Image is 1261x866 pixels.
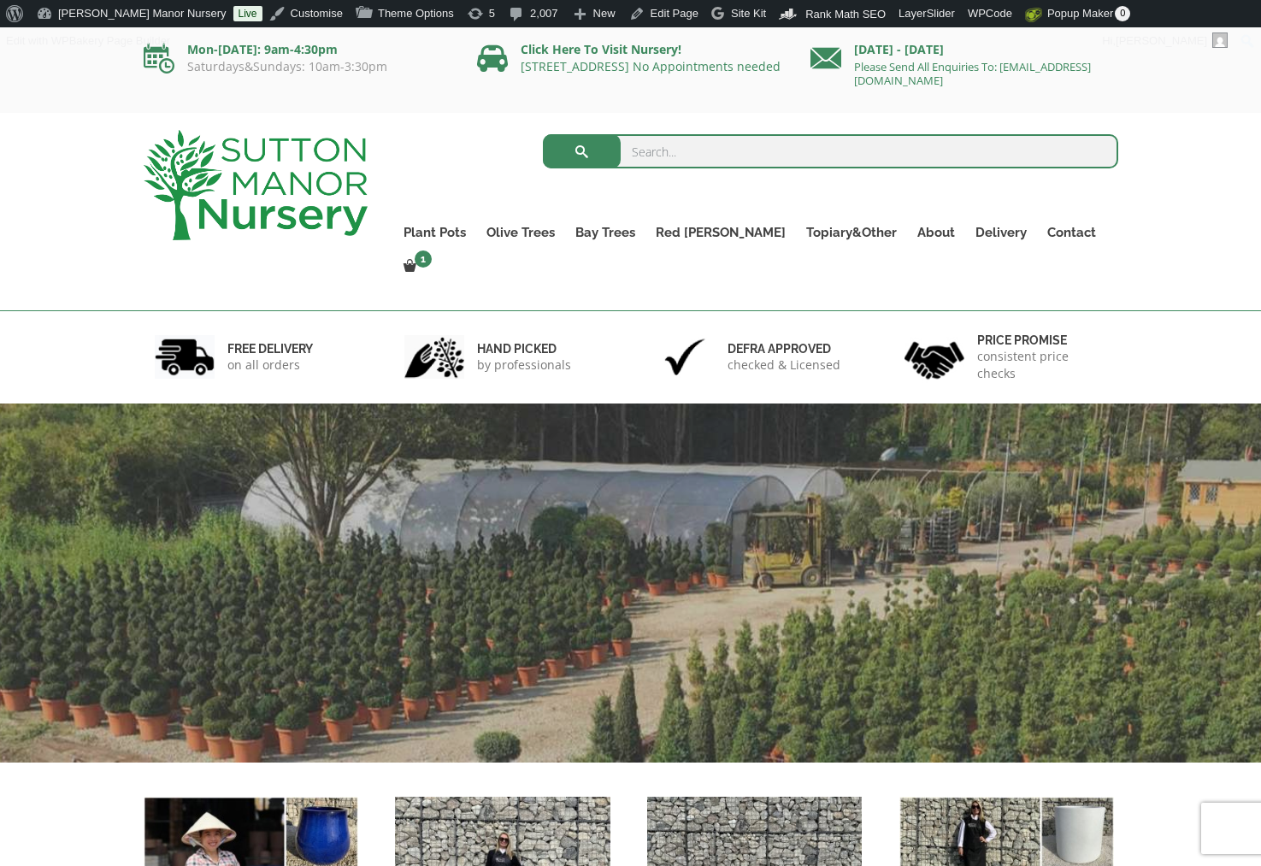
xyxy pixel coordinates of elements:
span: 0 [1115,6,1130,21]
a: Contact [1037,221,1106,244]
a: 1 [393,255,437,279]
span: 1 [415,250,432,268]
p: consistent price checks [977,348,1107,382]
img: 4.jpg [905,331,964,383]
span: Site Kit [731,7,766,20]
img: 3.jpg [655,335,715,379]
h6: Price promise [977,333,1107,348]
a: About [907,221,965,244]
p: on all orders [227,356,313,374]
a: [STREET_ADDRESS] No Appointments needed [521,58,781,74]
a: Delivery [965,221,1037,244]
span: Rank Math SEO [805,8,886,21]
a: Olive Trees [476,221,565,244]
p: by professionals [477,356,571,374]
p: [DATE] - [DATE] [810,39,1118,60]
a: Red [PERSON_NAME] [645,221,796,244]
a: Bay Trees [565,221,645,244]
a: Live [233,6,262,21]
img: logo [144,130,368,240]
img: 1.jpg [155,335,215,379]
a: Please Send All Enquiries To: [EMAIL_ADDRESS][DOMAIN_NAME] [854,59,1091,88]
h6: FREE DELIVERY [227,341,313,356]
a: Topiary&Other [796,221,907,244]
p: checked & Licensed [728,356,840,374]
input: Search... [543,134,1118,168]
a: Click Here To Visit Nursery! [521,41,681,57]
p: Saturdays&Sundays: 10am-3:30pm [144,60,451,74]
h6: Defra approved [728,341,840,356]
a: Plant Pots [393,221,476,244]
p: Mon-[DATE]: 9am-4:30pm [144,39,451,60]
h6: hand picked [477,341,571,356]
a: Hi, [1096,27,1234,55]
img: 2.jpg [404,335,464,379]
span: [PERSON_NAME] [1116,34,1207,47]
